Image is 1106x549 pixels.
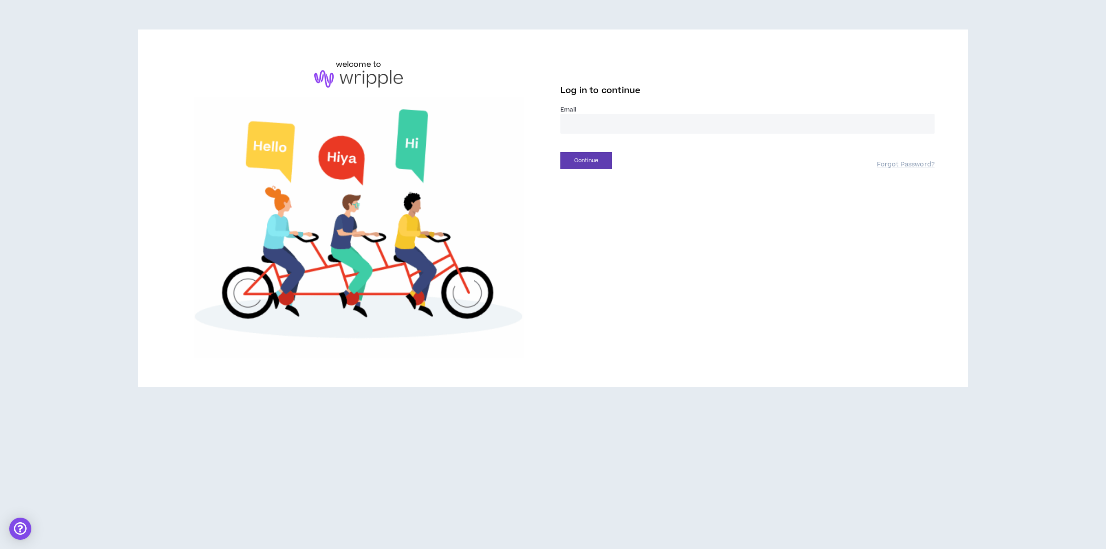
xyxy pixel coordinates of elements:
span: Log in to continue [560,85,641,96]
div: Open Intercom Messenger [9,518,31,540]
button: Continue [560,152,612,169]
a: Forgot Password? [877,160,935,169]
label: Email [560,106,935,114]
h6: welcome to [336,59,382,70]
img: logo-brand.png [314,70,403,88]
img: Welcome to Wripple [171,97,546,358]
